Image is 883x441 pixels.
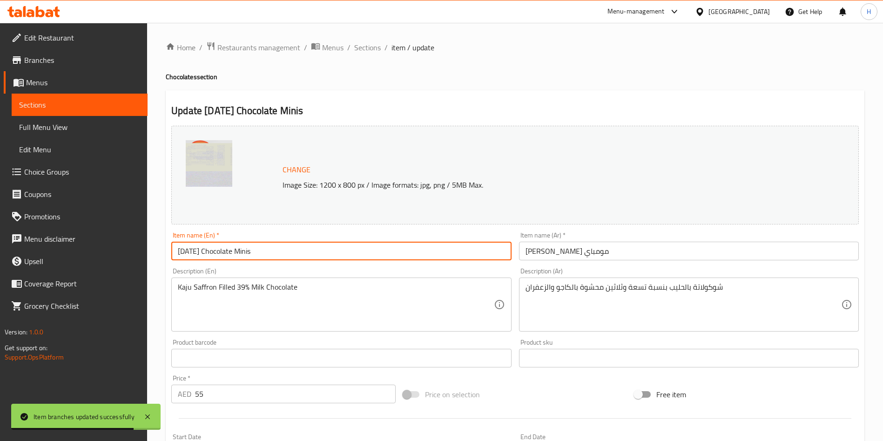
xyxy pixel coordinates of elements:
[354,42,381,53] a: Sections
[19,144,140,155] span: Edit Menu
[322,42,344,53] span: Menus
[708,7,770,17] div: [GEOGRAPHIC_DATA]
[5,326,27,338] span: Version:
[4,295,148,317] a: Grocery Checklist
[24,54,140,66] span: Branches
[5,342,47,354] span: Get support on:
[279,160,314,179] button: Change
[19,99,140,110] span: Sections
[12,116,148,138] a: Full Menu View
[24,166,140,177] span: Choice Groups
[166,41,864,54] nav: breadcrumb
[24,233,140,244] span: Menu disclaimer
[311,41,344,54] a: Menus
[195,385,396,403] input: Please enter price
[384,42,388,53] li: /
[26,77,140,88] span: Menus
[391,42,434,53] span: item / update
[166,42,195,53] a: Home
[171,349,511,367] input: Please enter product barcode
[34,412,135,422] div: Item branches updated successfully
[24,189,140,200] span: Coupons
[519,349,859,367] input: Please enter product sku
[171,242,511,260] input: Enter name En
[304,42,307,53] li: /
[5,351,64,363] a: Support.OpsPlatform
[4,272,148,295] a: Coverage Report
[24,300,140,312] span: Grocery Checklist
[4,49,148,71] a: Branches
[12,138,148,161] a: Edit Menu
[171,104,859,118] h2: Update [DATE] Chocolate Minis
[166,72,864,81] h4: Chocolates section
[178,388,191,400] p: AED
[425,389,480,400] span: Price on selection
[519,242,859,260] input: Enter name Ar
[29,326,43,338] span: 1.0.0
[283,163,310,176] span: Change
[24,256,140,267] span: Upsell
[186,140,232,187] img: Mumbai_Chocolate_MinisJPE638960182103746104.jpg
[607,6,665,17] div: Menu-management
[19,122,140,133] span: Full Menu View
[4,250,148,272] a: Upsell
[12,94,148,116] a: Sections
[199,42,202,53] li: /
[4,27,148,49] a: Edit Restaurant
[206,41,300,54] a: Restaurants management
[4,205,148,228] a: Promotions
[526,283,841,327] textarea: شوكولاتة بالحليب بنسبة تسعة وثلاثين محشوة بالكاجو والزعفران
[24,278,140,289] span: Coverage Report
[4,228,148,250] a: Menu disclaimer
[4,183,148,205] a: Coupons
[867,7,871,17] span: H
[24,32,140,43] span: Edit Restaurant
[347,42,351,53] li: /
[178,283,493,327] textarea: Kaju Saffron Filled 39% Milk Chocolate
[279,179,773,190] p: Image Size: 1200 x 800 px / Image formats: jpg, png / 5MB Max.
[24,211,140,222] span: Promotions
[4,161,148,183] a: Choice Groups
[217,42,300,53] span: Restaurants management
[4,71,148,94] a: Menus
[656,389,686,400] span: Free item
